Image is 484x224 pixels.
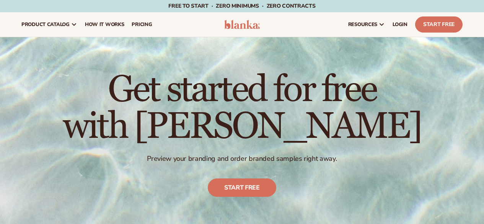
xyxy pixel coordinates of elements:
img: logo [224,20,260,29]
a: Start Free [415,16,463,33]
a: pricing [128,12,156,37]
span: LOGIN [393,21,407,28]
a: resources [344,12,389,37]
p: Preview your branding and order branded samples right away. [63,154,421,163]
h1: Get started for free with [PERSON_NAME] [63,72,421,145]
a: product catalog [18,12,81,37]
a: How It Works [81,12,128,37]
a: LOGIN [389,12,411,37]
span: resources [348,21,377,28]
span: Free to start · ZERO minimums · ZERO contracts [168,2,315,10]
span: product catalog [21,21,70,28]
a: Start free [208,178,276,197]
span: pricing [132,21,152,28]
span: How It Works [85,21,124,28]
